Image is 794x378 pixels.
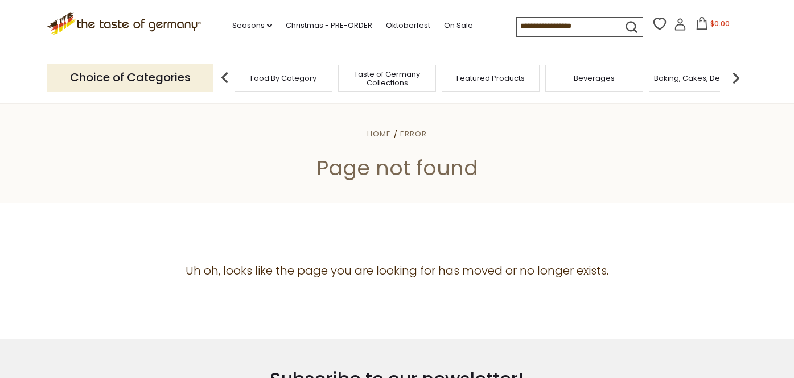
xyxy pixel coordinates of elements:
[342,70,433,87] a: Taste of Germany Collections
[444,19,473,32] a: On Sale
[213,67,236,89] img: previous arrow
[47,64,213,92] p: Choice of Categories
[35,155,759,181] h1: Page not found
[400,128,427,139] a: Error
[250,74,316,82] a: Food By Category
[710,19,730,28] span: $0.00
[232,19,272,32] a: Seasons
[574,74,615,82] a: Beverages
[456,74,525,82] a: Featured Products
[367,128,391,139] a: Home
[56,264,739,278] h4: Uh oh, looks like the page you are looking for has moved or no longer exists.
[386,19,430,32] a: Oktoberfest
[689,17,737,34] button: $0.00
[286,19,372,32] a: Christmas - PRE-ORDER
[654,74,742,82] a: Baking, Cakes, Desserts
[725,67,747,89] img: next arrow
